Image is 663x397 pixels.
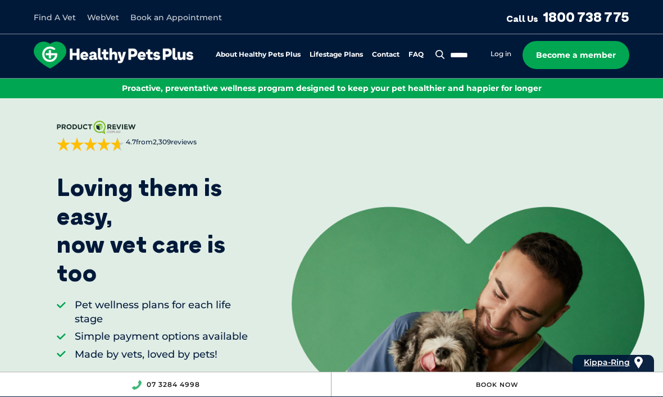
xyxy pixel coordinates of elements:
[122,83,542,93] span: Proactive, preventative wellness program designed to keep your pet healthier and happier for longer
[506,8,629,25] a: Call Us1800 738 775
[57,138,124,151] div: 4.7 out of 5 stars
[126,138,136,146] strong: 4.7
[130,12,222,22] a: Book an Appointment
[216,51,301,58] a: About Healthy Pets Plus
[523,41,629,69] a: Become a member
[124,138,197,147] span: from
[476,381,519,389] a: Book Now
[87,12,119,22] a: WebVet
[34,12,76,22] a: Find A Vet
[584,357,630,367] span: Kippa-Ring
[634,357,643,369] img: location_pin.svg
[372,51,399,58] a: Contact
[153,138,197,146] span: 2,309 reviews
[584,355,630,370] a: Kippa-Ring
[75,348,249,362] li: Made by vets, loved by pets!
[75,330,249,344] li: Simple payment options available
[433,49,447,60] button: Search
[147,380,200,389] a: 07 3284 4998
[491,49,511,58] a: Log in
[57,121,249,151] a: 4.7from2,309reviews
[310,51,363,58] a: Lifestage Plans
[408,51,424,58] a: FAQ
[131,380,142,390] img: location_phone.svg
[506,13,538,24] span: Call Us
[57,174,249,287] p: Loving them is easy, now vet care is too
[75,298,249,326] li: Pet wellness plans for each life stage
[34,42,193,69] img: hpp-logo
